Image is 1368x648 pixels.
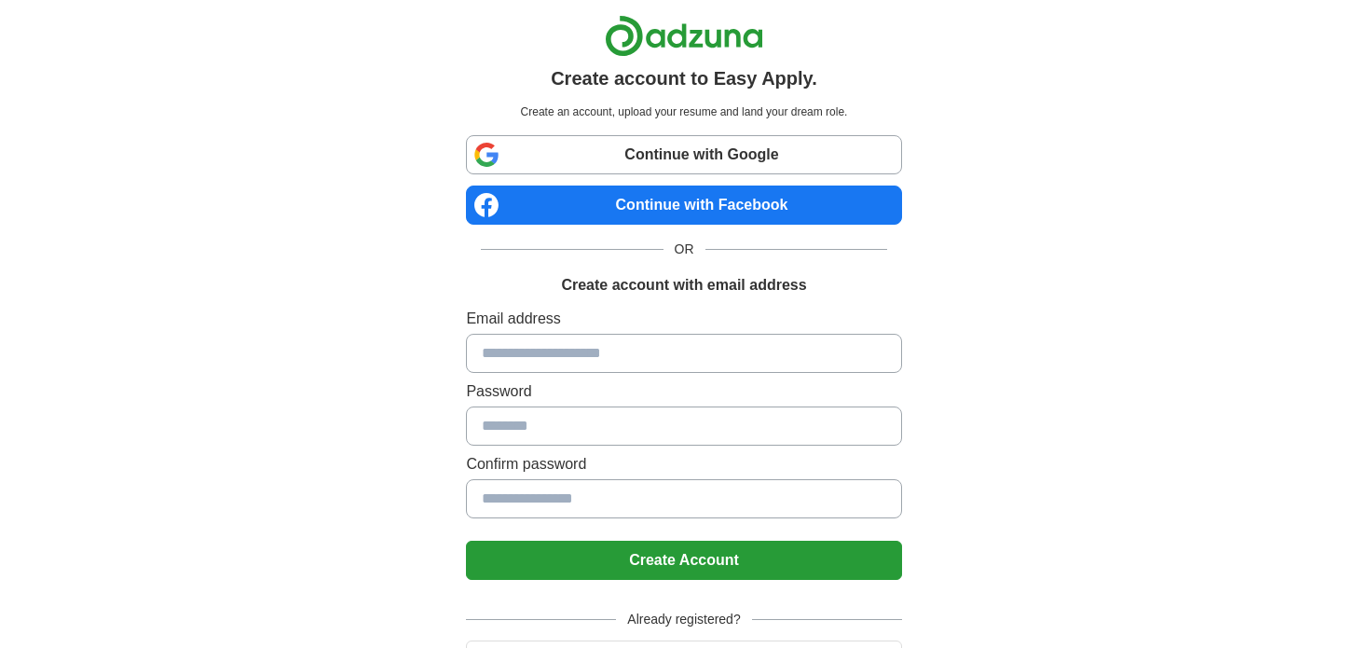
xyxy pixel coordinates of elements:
[605,15,763,57] img: Adzuna logo
[466,541,901,580] button: Create Account
[663,240,705,259] span: OR
[466,135,901,174] a: Continue with Google
[470,103,897,120] p: Create an account, upload your resume and land your dream role.
[561,274,806,296] h1: Create account with email address
[616,610,751,629] span: Already registered?
[466,380,901,403] label: Password
[466,308,901,330] label: Email address
[551,64,817,92] h1: Create account to Easy Apply.
[466,186,901,225] a: Continue with Facebook
[466,453,901,476] label: Confirm password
